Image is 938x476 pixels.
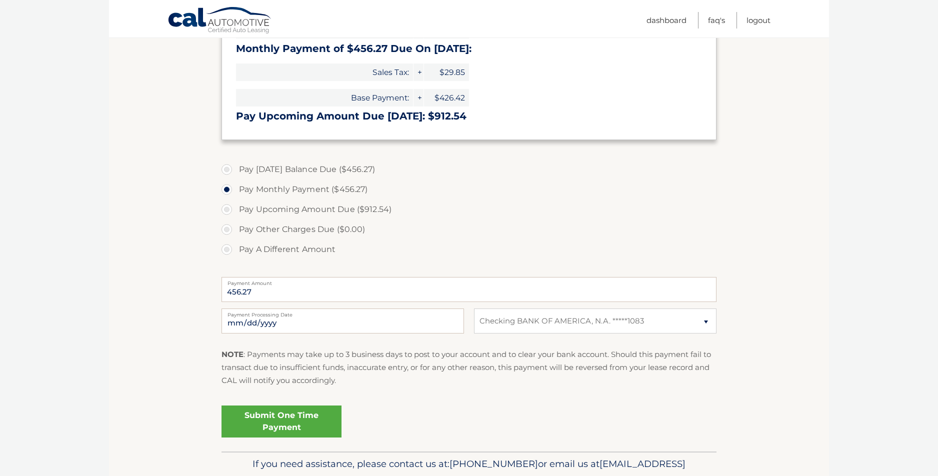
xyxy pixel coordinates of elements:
[221,308,464,316] label: Payment Processing Date
[236,42,702,55] h3: Monthly Payment of $456.27 Due On [DATE]:
[413,63,423,81] span: +
[221,277,716,285] label: Payment Amount
[221,308,464,333] input: Payment Date
[221,277,716,302] input: Payment Amount
[236,63,413,81] span: Sales Tax:
[449,458,538,469] span: [PHONE_NUMBER]
[221,159,716,179] label: Pay [DATE] Balance Due ($456.27)
[424,89,469,106] span: $426.42
[221,179,716,199] label: Pay Monthly Payment ($456.27)
[708,12,725,28] a: FAQ's
[221,219,716,239] label: Pay Other Charges Due ($0.00)
[236,110,702,122] h3: Pay Upcoming Amount Due [DATE]: $912.54
[746,12,770,28] a: Logout
[646,12,686,28] a: Dashboard
[221,405,341,437] a: Submit One Time Payment
[221,348,716,387] p: : Payments may take up to 3 business days to post to your account and to clear your bank account....
[221,349,243,359] strong: NOTE
[413,89,423,106] span: +
[221,239,716,259] label: Pay A Different Amount
[236,89,413,106] span: Base Payment:
[424,63,469,81] span: $29.85
[221,199,716,219] label: Pay Upcoming Amount Due ($912.54)
[167,6,272,35] a: Cal Automotive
